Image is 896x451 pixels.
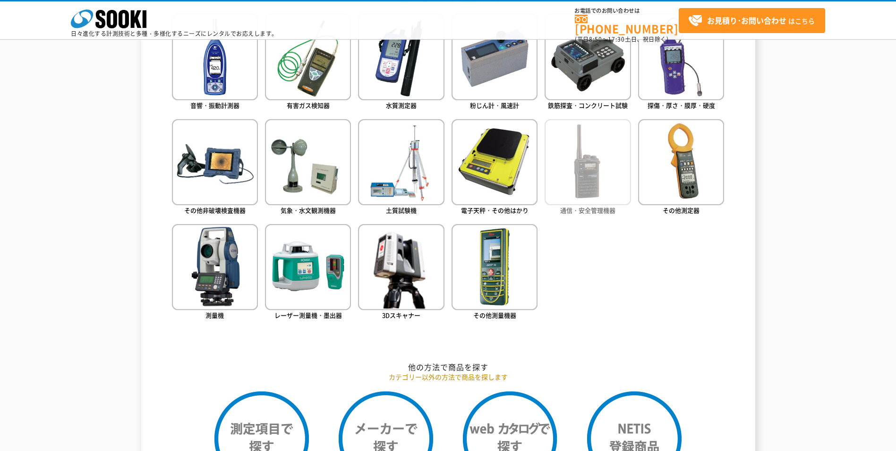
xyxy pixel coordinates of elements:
[589,35,602,43] span: 8:50
[545,14,631,100] img: 鉄筋探査・コンクリート試験
[274,311,342,320] span: レーザー測量機・墨出器
[358,224,444,310] img: 3Dスキャナー
[688,14,815,28] span: はこちら
[172,224,258,310] img: 測量機
[470,101,519,110] span: 粉じん計・風速計
[638,119,724,217] a: その他測定器
[452,14,538,112] a: 粉じん計・風速計
[205,311,224,320] span: 測量機
[545,119,631,205] img: 通信・安全管理機器
[172,14,258,100] img: 音響・振動計測器
[648,101,715,110] span: 探傷・厚さ・膜厚・硬度
[265,224,351,322] a: レーザー測量機・墨出器
[386,206,417,215] span: 土質試験機
[265,14,351,112] a: 有害ガス検知器
[172,14,258,112] a: 音響・振動計測器
[265,119,351,217] a: 気象・水文観測機器
[707,15,786,26] strong: お見積り･お問い合わせ
[265,119,351,205] img: 気象・水文観測機器
[548,101,628,110] span: 鉄筋探査・コンクリート試験
[265,14,351,100] img: 有害ガス検知器
[679,8,825,33] a: お見積り･お問い合わせはこちら
[452,224,538,322] a: その他測量機器
[172,372,725,382] p: カテゴリー以外の方法で商品を探します
[575,8,679,14] span: お電話でのお問い合わせは
[358,14,444,112] a: 水質測定器
[638,14,724,100] img: 探傷・厚さ・膜厚・硬度
[608,35,625,43] span: 17:30
[184,206,246,215] span: その他非破壊検査機器
[461,206,529,215] span: 電子天秤・その他はかり
[386,101,417,110] span: 水質測定器
[545,14,631,112] a: 鉄筋探査・コンクリート試験
[452,119,538,205] img: 電子天秤・その他はかり
[358,119,444,217] a: 土質試験機
[358,224,444,322] a: 3Dスキャナー
[358,14,444,100] img: 水質測定器
[358,119,444,205] img: 土質試験機
[265,224,351,310] img: レーザー測量機・墨出器
[190,101,239,110] span: 音響・振動計測器
[172,362,725,372] h2: 他の方法で商品を探す
[560,206,615,215] span: 通信・安全管理機器
[638,14,724,112] a: 探傷・厚さ・膜厚・硬度
[287,101,330,110] span: 有害ガス検知器
[452,14,538,100] img: 粉じん計・風速計
[172,119,258,217] a: その他非破壊検査機器
[473,311,516,320] span: その他測量機器
[172,224,258,322] a: 測量機
[172,119,258,205] img: その他非破壊検査機器
[545,119,631,217] a: 通信・安全管理機器
[452,224,538,310] img: その他測量機器
[575,35,668,43] span: (平日 ～ 土日、祝日除く)
[382,311,420,320] span: 3Dスキャナー
[71,31,278,36] p: 日々進化する計測技術と多種・多様化するニーズにレンタルでお応えします。
[575,15,679,34] a: [PHONE_NUMBER]
[663,206,700,215] span: その他測定器
[638,119,724,205] img: その他測定器
[281,206,336,215] span: 気象・水文観測機器
[452,119,538,217] a: 電子天秤・その他はかり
